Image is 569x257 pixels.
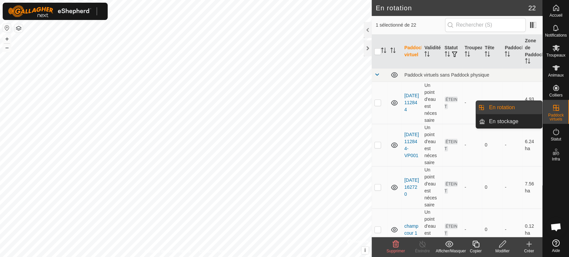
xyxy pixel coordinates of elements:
[424,52,430,58] p-sorticon: Activer pour trier
[462,35,482,69] th: Troupeau
[489,104,515,112] span: En rotation
[548,73,564,77] span: Animaux
[476,115,542,128] li: En stockage
[422,35,442,69] th: Validité
[404,93,419,112] a: [DATE] 112844
[549,93,562,97] span: Colliers
[482,208,502,251] td: 0
[3,44,11,52] button: –
[376,4,528,12] h2: En rotation
[364,247,366,253] span: i
[545,33,567,37] span: Notifications
[543,237,569,255] a: Aide
[422,82,442,124] td: Un point d'eau est nécessaire
[422,208,442,251] td: Un point d'eau est nécessaire
[465,141,479,148] div: -
[522,35,542,69] th: Zone de Paddock
[502,124,522,166] td: -
[546,217,566,237] div: Open chat
[145,248,191,254] a: Politique de confidentialité
[404,132,419,158] a: [DATE] 112844-VP001
[442,35,462,69] th: Statut
[390,49,396,54] p-sorticon: Activer pour trier
[502,82,522,124] td: -
[381,49,386,54] p-sorticon: Activer pour trier
[462,248,489,254] div: Copier
[8,5,91,17] img: Logo Gallagher
[551,137,561,141] span: Statut
[522,82,542,124] td: 4.93 ha
[15,24,23,32] button: Couches de carte
[502,208,522,251] td: -
[552,249,560,253] span: Aide
[489,118,518,126] span: En stockage
[465,52,470,58] p-sorticon: Activer pour trier
[436,248,462,254] div: Afficher/Masquer
[525,59,530,65] p-sorticon: Activer pour trier
[404,223,418,236] a: champ cour 1
[482,82,502,124] td: 0
[409,248,436,254] div: Éteindre
[546,53,565,57] span: Troupeaux
[386,249,405,253] span: Supprimer
[485,101,542,114] a: En rotation
[422,124,442,166] td: Un point d'eau est nécessaire
[502,166,522,208] td: -
[482,124,502,166] td: 0
[445,223,458,236] span: ÉTEINT
[445,181,458,194] span: ÉTEINT
[361,247,369,254] button: i
[549,13,562,17] span: Accueil
[404,72,540,78] div: Paddock virtuels sans Paddock physique
[505,52,510,58] p-sorticon: Activer pour trier
[485,115,542,128] a: En stockage
[445,18,526,32] input: Rechercher (S)
[3,24,11,32] button: Réinitialiser la carte
[516,248,542,254] div: Créer
[522,124,542,166] td: 6.24 ha
[445,97,458,109] span: ÉTEINT
[422,166,442,208] td: Un point d'eau est nécessaire
[528,3,536,13] span: 22
[482,35,502,69] th: Tête
[476,101,542,114] li: En rotation
[465,184,479,191] div: -
[465,226,479,233] div: -
[445,52,450,58] p-sorticon: Activer pour trier
[522,208,542,251] td: 0.12 ha
[376,22,445,29] span: 1 sélectionné de 22
[485,52,490,58] p-sorticon: Activer pour trier
[522,166,542,208] td: 7.56 ha
[445,139,458,151] span: ÉTEINT
[489,248,516,254] div: Modifier
[482,166,502,208] td: 0
[544,113,567,121] span: Paddock virtuels
[404,177,419,197] a: [DATE] 162720
[3,35,11,43] button: +
[199,248,227,254] a: Contactez-nous
[502,35,522,69] th: Paddock
[465,99,479,106] div: -
[402,35,422,69] th: Paddock virtuel
[552,157,560,161] span: Infra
